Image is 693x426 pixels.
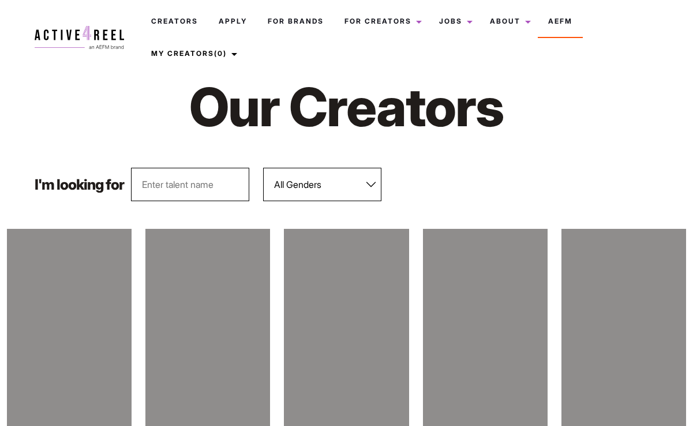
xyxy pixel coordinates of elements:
a: Jobs [429,6,480,37]
a: Creators [141,6,208,37]
a: For Creators [334,6,429,37]
a: Apply [208,6,257,37]
img: a4r-logo.svg [35,26,124,49]
a: About [480,6,538,37]
span: (0) [214,49,227,58]
a: My Creators(0) [141,38,244,69]
input: Enter talent name [131,168,249,201]
a: AEFM [538,6,583,37]
a: For Brands [257,6,334,37]
p: I'm looking for [35,178,124,192]
h1: Our Creators [167,74,526,140]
